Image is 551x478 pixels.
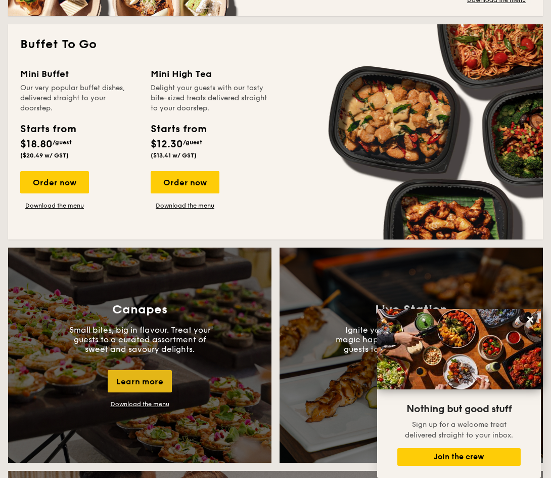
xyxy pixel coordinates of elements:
[151,122,206,137] div: Starts from
[151,138,183,150] span: $12.30
[151,171,219,193] div: Order now
[20,67,139,81] div: Mini Buffet
[151,202,219,210] a: Download the menu
[151,67,269,81] div: Mini High Tea
[405,420,513,440] span: Sign up for a welcome treat delivered straight to your inbox.
[20,138,53,150] span: $18.80
[20,36,531,53] h2: Buffet To Go
[336,325,487,354] p: Ignite your senses, where culinary magic happens, treating you and your guests to a tantalising e...
[375,303,447,317] h3: Live Station
[111,401,169,408] a: Download the menu
[406,403,512,415] span: Nothing but good stuff
[397,448,521,466] button: Join the crew
[183,139,202,146] span: /guest
[112,303,167,317] h3: Canapes
[108,370,172,392] div: Learn more
[53,139,72,146] span: /guest
[64,325,216,354] p: Small bites, big in flavour. Treat your guests to a curated assortment of sweet and savoury delig...
[151,152,197,159] span: ($13.41 w/ GST)
[377,309,541,389] img: DSC07876-Edit02-Large.jpeg
[20,171,89,193] div: Order now
[20,83,139,113] div: Our very popular buffet dishes, delivered straight to your doorstep.
[20,202,89,210] a: Download the menu
[20,152,69,159] span: ($20.49 w/ GST)
[151,83,269,113] div: Delight your guests with our tasty bite-sized treats delivered straight to your doorstep.
[20,122,75,137] div: Starts from
[522,311,538,328] button: Close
